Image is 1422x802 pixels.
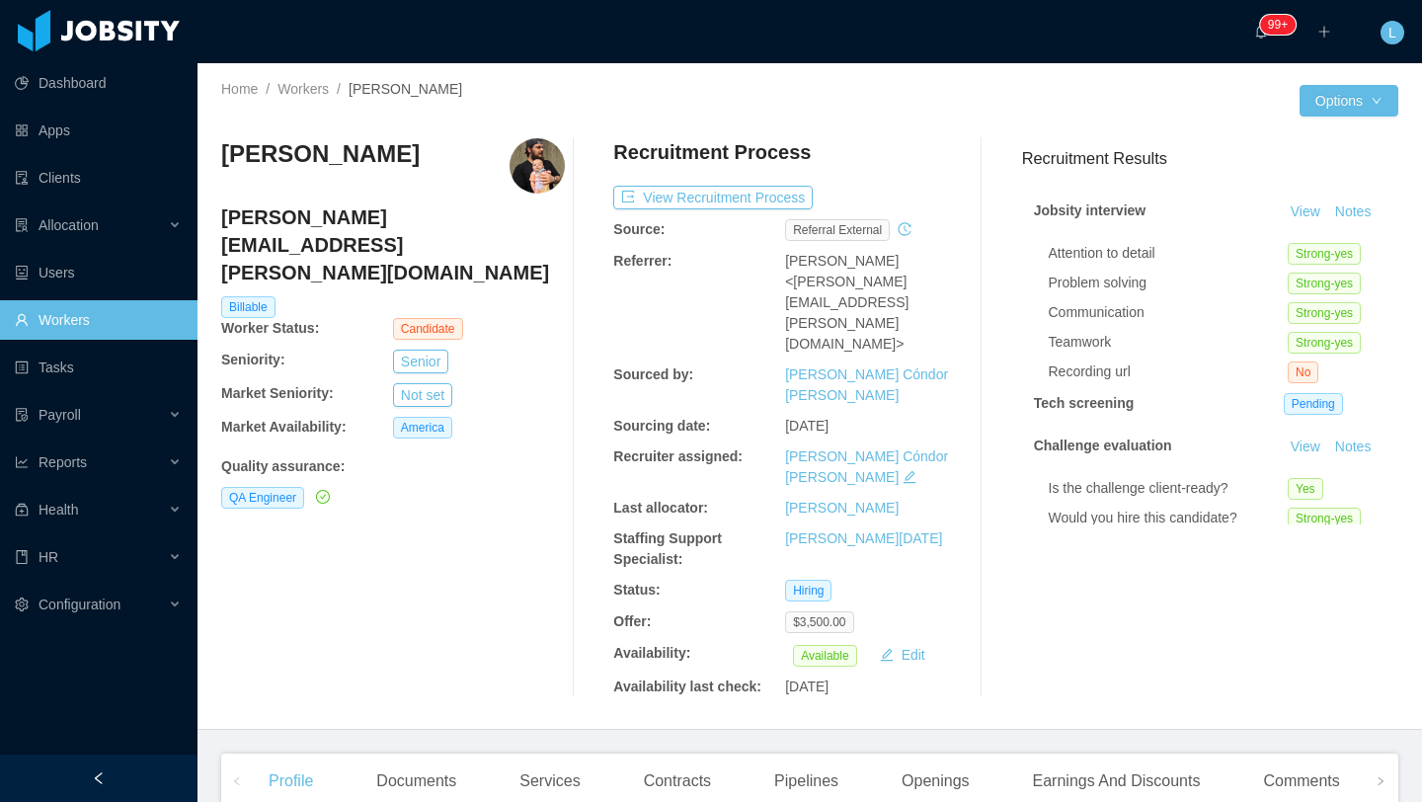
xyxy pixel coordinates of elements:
b: Last allocator: [613,500,708,516]
a: Workers [277,81,329,97]
b: Quality assurance : [221,458,345,474]
b: Worker Status: [221,320,319,336]
img: 2df89af0-e152-4ac8-9993-c1d5e918f790_67b781257bd61-400w.png [510,138,565,194]
i: icon: medicine-box [15,503,29,517]
span: Strong-yes [1288,302,1361,324]
a: icon: pie-chartDashboard [15,63,182,103]
a: [PERSON_NAME] Cóndor [PERSON_NAME] [785,448,948,485]
i: icon: book [15,550,29,564]
span: [DATE] [785,679,829,694]
span: Reports [39,454,87,470]
i: icon: left [232,776,242,786]
span: Configuration [39,597,120,612]
div: Would you hire this candidate? [1049,508,1289,528]
span: Strong-yes [1288,332,1361,354]
a: icon: auditClients [15,158,182,198]
a: icon: appstoreApps [15,111,182,150]
b: Seniority: [221,352,285,367]
a: [PERSON_NAME] [785,500,899,516]
strong: Jobsity interview [1034,202,1146,218]
i: icon: file-protect [15,408,29,422]
sup: 111 [1260,15,1296,35]
button: Senior [393,350,448,373]
div: Communication [1049,302,1289,323]
button: icon: editEdit [872,643,933,667]
span: Allocation [39,217,99,233]
span: Strong-yes [1288,508,1361,529]
b: Availability last check: [613,679,761,694]
a: [PERSON_NAME][DATE] [785,530,942,546]
span: Billable [221,296,276,318]
div: Is the challenge client-ready? [1049,478,1289,499]
button: Not set [393,383,452,407]
i: icon: history [898,222,911,236]
h4: Recruitment Process [613,138,811,166]
b: Market Availability: [221,419,347,435]
a: icon: exportView Recruitment Process [613,190,813,205]
b: Status: [613,582,660,598]
i: icon: edit [903,470,916,484]
span: / [266,81,270,97]
b: Sourced by: [613,366,693,382]
span: Hiring [785,580,831,601]
button: Notes [1327,200,1380,224]
i: icon: setting [15,598,29,611]
b: Recruiter assigned: [613,448,743,464]
strong: Tech screening [1034,395,1135,411]
a: icon: userWorkers [15,300,182,340]
div: Problem solving [1049,273,1289,293]
h4: [PERSON_NAME][EMAIL_ADDRESS][PERSON_NAME][DOMAIN_NAME] [221,203,565,286]
b: Source: [613,221,665,237]
span: Health [39,502,78,518]
button: icon: exportView Recruitment Process [613,186,813,209]
span: [PERSON_NAME] [785,253,899,269]
strong: Challenge evaluation [1034,438,1172,453]
span: Referral external [785,219,890,241]
span: No [1288,361,1318,383]
i: icon: bell [1254,25,1268,39]
b: Referrer: [613,253,671,269]
a: View [1284,439,1327,454]
div: Teamwork [1049,332,1289,353]
a: View [1284,203,1327,219]
button: Notes [1327,436,1380,459]
b: Staffing Support Specialist: [613,530,722,567]
a: icon: profileTasks [15,348,182,387]
b: Availability: [613,645,690,661]
i: icon: check-circle [316,490,330,504]
div: Attention to detail [1049,243,1289,264]
span: QA Engineer [221,487,304,509]
a: icon: check-circle [312,489,330,505]
span: Strong-yes [1288,243,1361,265]
span: $3,500.00 [785,611,853,633]
b: Offer: [613,613,651,629]
span: [DATE] [785,418,829,434]
div: Recording url [1049,361,1289,382]
b: Sourcing date: [613,418,710,434]
a: [PERSON_NAME] Cóndor [PERSON_NAME] [785,366,948,403]
button: Optionsicon: down [1300,85,1398,117]
h3: Recruitment Results [1022,146,1398,171]
i: icon: plus [1317,25,1331,39]
span: America [393,417,452,439]
span: HR [39,549,58,565]
i: icon: line-chart [15,455,29,469]
span: <[PERSON_NAME][EMAIL_ADDRESS][PERSON_NAME][DOMAIN_NAME]> [785,274,908,352]
span: Candidate [393,318,463,340]
a: Home [221,81,258,97]
span: [PERSON_NAME] [349,81,462,97]
span: / [337,81,341,97]
span: Strong-yes [1288,273,1361,294]
b: Market Seniority: [221,385,334,401]
span: Payroll [39,407,81,423]
span: L [1388,21,1396,44]
span: Yes [1288,478,1323,500]
i: icon: right [1376,776,1385,786]
a: icon: robotUsers [15,253,182,292]
h3: [PERSON_NAME] [221,138,420,170]
span: Pending [1284,393,1343,415]
i: icon: solution [15,218,29,232]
